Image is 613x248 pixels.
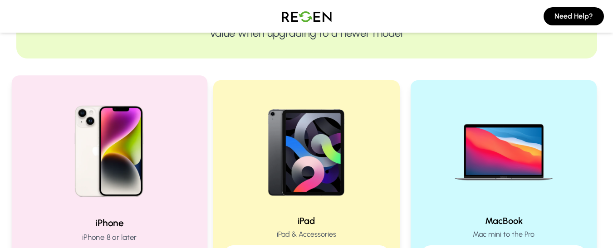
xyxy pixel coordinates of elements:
[446,91,562,207] img: MacBook
[544,7,604,25] button: Need Help?
[224,214,389,227] h2: iPad
[422,229,586,240] p: Mac mini to the Pro
[224,229,389,240] p: iPad & Accessories
[248,91,364,207] img: iPad
[275,4,338,29] img: Logo
[23,232,196,243] p: iPhone 8 or later
[23,216,196,229] h2: iPhone
[422,214,586,227] h2: MacBook
[48,87,170,209] img: iPhone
